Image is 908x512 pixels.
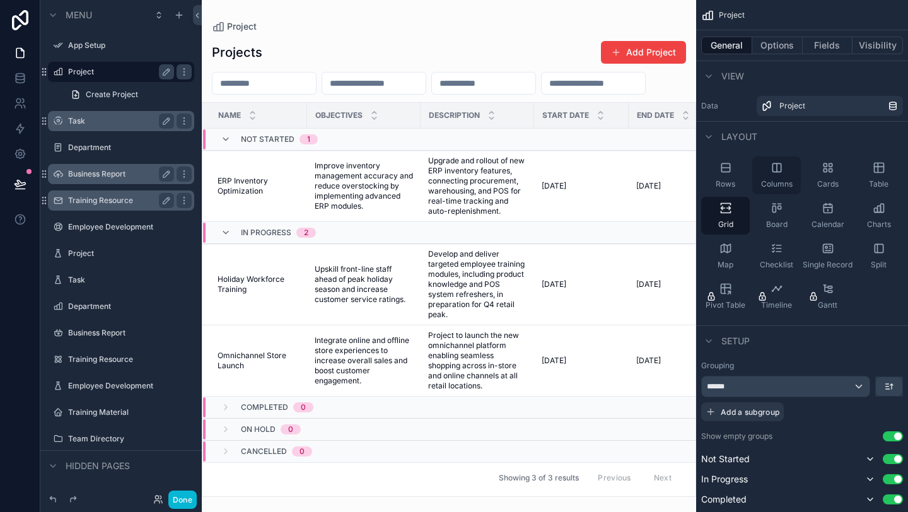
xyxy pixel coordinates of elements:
[542,279,566,289] span: [DATE]
[227,20,257,33] span: Project
[803,156,852,194] button: Cards
[636,279,716,289] a: [DATE]
[701,37,752,54] button: General
[854,197,903,235] button: Charts
[168,491,197,509] button: Done
[542,110,589,120] span: Start Date
[869,179,888,189] span: Table
[68,116,169,126] label: Task
[288,424,293,434] div: 0
[853,37,903,54] button: Visibility
[68,301,192,311] label: Department
[752,37,803,54] button: Options
[428,249,527,320] span: Develop and deliver targeted employee training modules, including product knowledge and POS syste...
[721,131,757,143] span: Layout
[218,351,300,371] span: Omnichannel Store Launch
[68,354,192,364] label: Training Resource
[241,402,288,412] span: Completed
[701,453,750,465] span: Not Started
[701,197,750,235] button: Grid
[315,264,413,305] a: Upskill front-line staff ahead of peak holiday season and increase customer service ratings.
[68,381,192,391] label: Employee Development
[68,143,192,153] label: Department
[701,361,734,371] label: Grouping
[301,402,306,412] div: 0
[315,335,413,386] span: Integrate online and offline store experiences to increase overall sales and boost customer engag...
[315,110,363,120] span: Objectives
[757,96,903,116] a: Project
[701,402,784,421] button: Add a subgroup
[719,10,745,20] span: Project
[854,156,903,194] button: Table
[68,222,192,232] label: Employee Development
[429,110,480,120] span: Description
[854,237,903,275] button: Split
[636,279,661,289] span: [DATE]
[68,67,169,77] a: Project
[701,156,750,194] button: Rows
[701,277,750,315] button: Pivot Table
[721,335,750,347] span: Setup
[542,356,566,366] span: [DATE]
[803,37,853,54] button: Fields
[716,179,735,189] span: Rows
[752,237,801,275] button: Checklist
[761,179,793,189] span: Columns
[68,328,192,338] a: Business Report
[752,156,801,194] button: Columns
[63,84,194,105] a: Create Project
[542,181,566,191] span: [DATE]
[803,237,852,275] button: Single Record
[867,219,891,230] span: Charts
[68,248,192,259] label: Project
[636,181,661,191] span: [DATE]
[760,260,793,270] span: Checklist
[218,176,300,196] a: ERP Inventory Optimization
[212,20,257,33] a: Project
[68,195,169,206] label: Training Resource
[68,40,192,50] label: App Setup
[86,90,138,100] span: Create Project
[68,275,192,285] label: Task
[718,219,733,230] span: Grid
[499,473,579,483] span: Showing 3 of 3 results
[636,181,716,191] a: [DATE]
[701,473,748,486] span: In Progress
[68,407,192,417] label: Training Material
[241,446,287,457] span: Cancelled
[601,41,686,64] button: Add Project
[66,9,92,21] span: Menu
[307,134,310,144] div: 1
[701,237,750,275] button: Map
[66,460,130,472] span: Hidden pages
[636,356,661,366] span: [DATE]
[818,300,837,310] span: Gantt
[68,169,169,179] label: Business Report
[315,161,413,211] span: Improve inventory management accuracy and reduce overstocking by implementing advanced ERP modules.
[542,181,621,191] a: [DATE]
[637,110,674,120] span: End Date
[241,424,276,434] span: On Hold
[428,330,527,391] a: Project to launch the new omnichannel platform enabling seamless shopping across in-store and onl...
[68,434,192,444] a: Team Directory
[779,101,805,111] span: Project
[706,300,745,310] span: Pivot Table
[701,431,772,441] label: Show empty groups
[766,219,788,230] span: Board
[428,156,527,216] a: Upgrade and rollout of new ERP inventory features, connecting procurement, warehousing, and POS f...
